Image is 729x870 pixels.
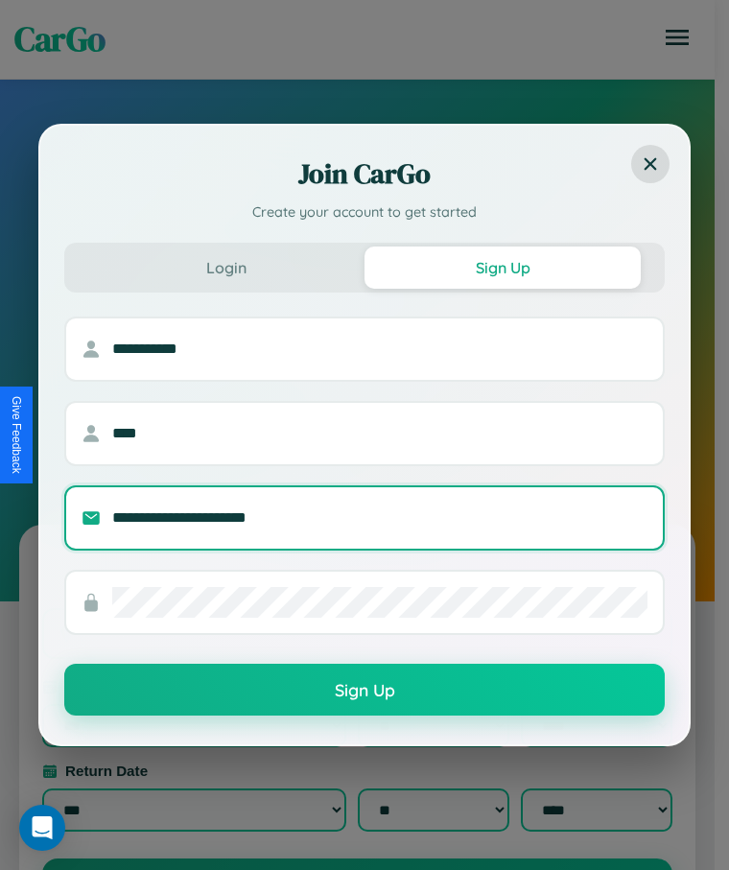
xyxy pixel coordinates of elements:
[364,247,641,289] button: Sign Up
[19,805,65,851] div: Open Intercom Messenger
[88,247,364,289] button: Login
[64,154,665,193] h2: Join CarGo
[64,202,665,223] p: Create your account to get started
[64,664,665,716] button: Sign Up
[10,396,23,474] div: Give Feedback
